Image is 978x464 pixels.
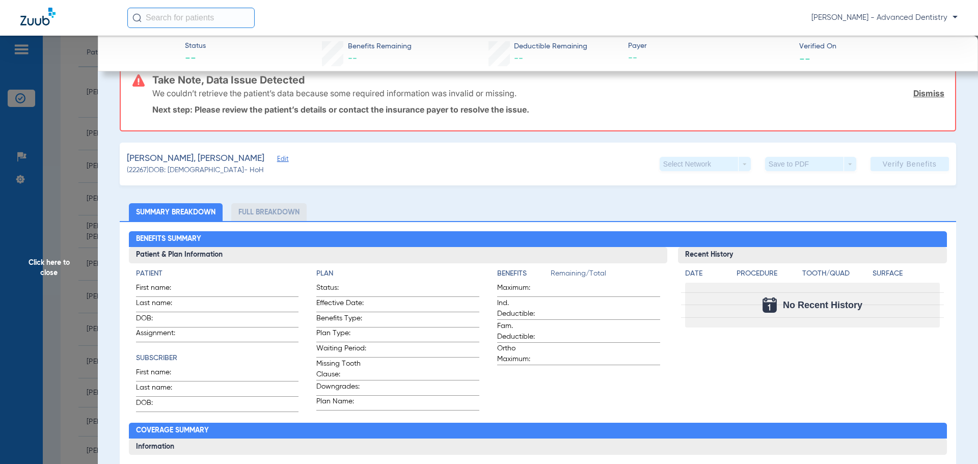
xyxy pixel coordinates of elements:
[185,41,206,51] span: Status
[514,41,587,52] span: Deductible Remaining
[136,298,186,312] span: Last name:
[348,41,412,52] span: Benefits Remaining
[129,439,947,455] h3: Information
[685,268,728,279] h4: Date
[129,203,223,221] li: Summary Breakdown
[277,155,286,165] span: Edit
[136,353,299,364] h4: Subscriber
[316,359,366,380] span: Missing Tooth Clause:
[185,52,206,66] span: --
[136,398,186,412] span: DOB:
[316,396,366,410] span: Plan Name:
[763,297,777,313] img: Calendar
[152,104,944,115] p: Next step: Please review the patient’s details or contact the insurance payer to resolve the issue.
[799,53,810,64] span: --
[737,268,799,279] h4: Procedure
[136,283,186,296] span: First name:
[873,268,940,279] h4: Surface
[497,283,547,296] span: Maximum:
[551,268,660,283] span: Remaining/Total
[127,165,264,176] span: (22267) DOB: [DEMOGRAPHIC_DATA] - HoH
[316,298,366,312] span: Effective Date:
[628,41,791,51] span: Payer
[152,75,944,85] h3: Take Note, Data Issue Detected
[127,8,255,28] input: Search for patients
[628,52,791,65] span: --
[514,54,523,63] span: --
[127,152,264,165] span: [PERSON_NAME], [PERSON_NAME]
[497,268,551,279] h4: Benefits
[783,300,862,310] span: No Recent History
[316,313,366,327] span: Benefits Type:
[497,321,547,342] span: Fam. Deductible:
[802,268,870,283] app-breakdown-title: Tooth/Quad
[316,381,366,395] span: Downgrades:
[316,328,366,342] span: Plan Type:
[316,283,366,296] span: Status:
[913,88,944,98] a: Dismiss
[497,268,551,283] app-breakdown-title: Benefits
[685,268,728,283] app-breakdown-title: Date
[132,13,142,22] img: Search Icon
[231,203,307,221] li: Full Breakdown
[737,268,799,283] app-breakdown-title: Procedure
[811,13,958,23] span: [PERSON_NAME] - Advanced Dentistry
[316,343,366,357] span: Waiting Period:
[129,231,947,248] h2: Benefits Summary
[802,268,870,279] h4: Tooth/Quad
[136,367,186,381] span: First name:
[497,298,547,319] span: Ind. Deductible:
[129,247,667,263] h3: Patient & Plan Information
[136,328,186,342] span: Assignment:
[152,88,517,98] p: We couldn’t retrieve the patient’s data because some required information was invalid or missing.
[129,423,947,439] h2: Coverage Summary
[136,383,186,396] span: Last name:
[497,343,547,365] span: Ortho Maximum:
[136,268,299,279] h4: Patient
[132,74,145,87] img: error-icon
[136,313,186,327] span: DOB:
[678,247,947,263] h3: Recent History
[20,8,56,25] img: Zuub Logo
[348,54,357,63] span: --
[873,268,940,283] app-breakdown-title: Surface
[799,41,962,52] span: Verified On
[316,268,479,279] h4: Plan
